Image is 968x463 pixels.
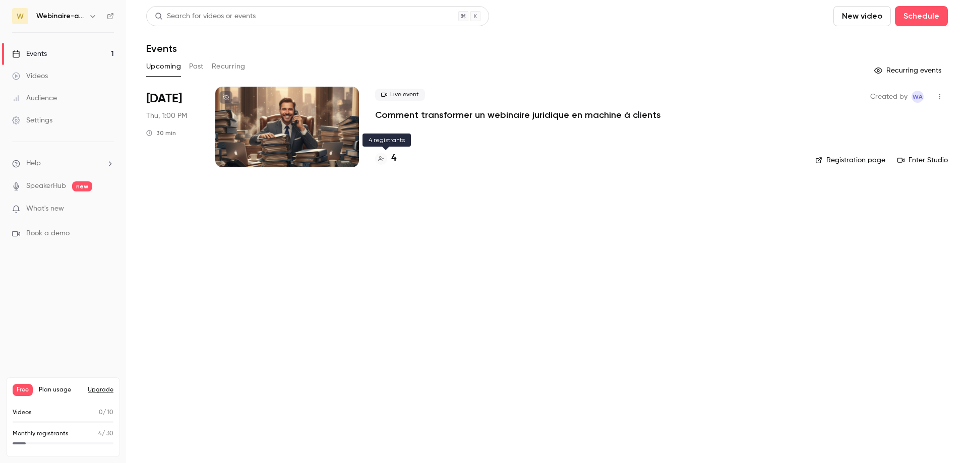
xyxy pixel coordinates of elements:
h4: 4 [391,152,396,165]
button: Past [189,58,204,75]
div: Audience [12,93,57,103]
p: Videos [13,408,32,417]
span: Help [26,158,41,169]
p: Monthly registrants [13,429,69,438]
a: SpeakerHub [26,181,66,191]
span: 0 [99,410,103,416]
p: / 30 [98,429,113,438]
span: [DATE] [146,91,182,107]
div: Search for videos or events [155,11,256,22]
span: Book a demo [26,228,70,239]
button: Recurring events [870,62,948,79]
div: Settings [12,115,52,125]
button: New video [833,6,891,26]
span: Created by [870,91,907,103]
button: Recurring [212,58,246,75]
span: Live event [375,89,425,101]
a: Comment transformer un webinaire juridique en machine à clients [375,109,661,121]
h1: Events [146,42,177,54]
h6: Webinaire-avocats [36,11,85,21]
button: Upgrade [88,386,113,394]
span: 4 [98,431,102,437]
li: help-dropdown-opener [12,158,114,169]
div: 30 min [146,129,176,137]
span: Thu, 1:00 PM [146,111,187,121]
span: W [17,11,24,22]
span: Free [13,384,33,396]
span: Webinaire Avocats [912,91,924,103]
span: new [72,181,92,191]
button: Upcoming [146,58,181,75]
button: Schedule [895,6,948,26]
span: Plan usage [39,386,82,394]
a: 4 [375,152,396,165]
span: WA [913,91,923,103]
span: What's new [26,204,64,214]
a: Enter Studio [897,155,948,165]
div: Videos [12,71,48,81]
iframe: Noticeable Trigger [102,205,114,214]
a: Registration page [815,155,885,165]
p: / 10 [99,408,113,417]
div: Events [12,49,47,59]
div: Oct 16 Thu, 1:00 PM (Europe/Paris) [146,87,199,167]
